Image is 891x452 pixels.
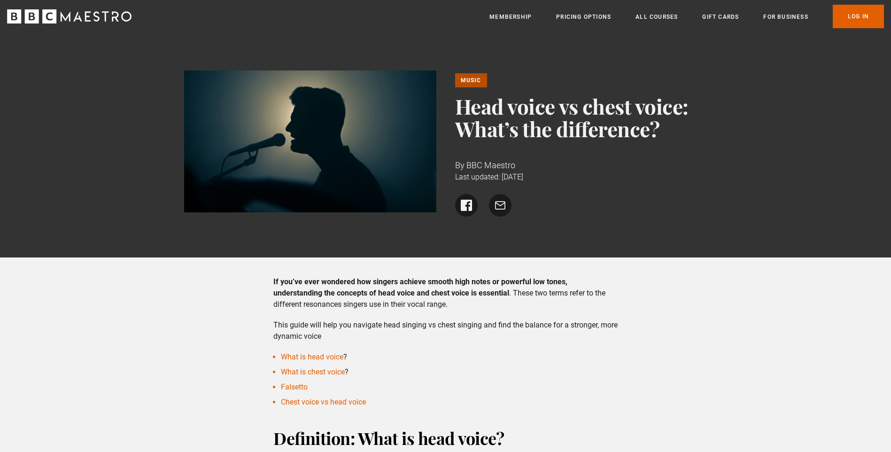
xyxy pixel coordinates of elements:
a: For business [763,12,808,22]
li: ? [281,366,618,378]
a: Log In [833,5,884,28]
p: This guide will help you navigate head singing vs chest singing and find the balance for a strong... [273,320,618,342]
a: What is chest voice [281,367,345,376]
time: Last updated: [DATE] [455,172,523,181]
h1: Head voice vs chest voice: What’s the difference? [455,95,707,140]
a: All Courses [635,12,678,22]
a: Music [455,73,487,87]
a: Chest voice vs head voice [281,397,366,406]
svg: BBC Maestro [7,9,132,23]
span: BBC Maestro [466,160,515,170]
li: ? [281,351,618,363]
strong: If you’ve ever wondered how singers achieve smooth high notes or powerful low tones, understandin... [273,277,567,297]
a: Falsetto [281,382,308,391]
strong: Definition: What is head voice? [273,427,504,449]
span: By [455,160,465,170]
a: Gift Cards [702,12,739,22]
a: Membership [489,12,532,22]
nav: Primary [489,5,884,28]
a: What is head voice [281,352,343,361]
a: Pricing Options [556,12,611,22]
p: . These two terms refer to the different resonances singers use in their vocal range. [273,276,618,310]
